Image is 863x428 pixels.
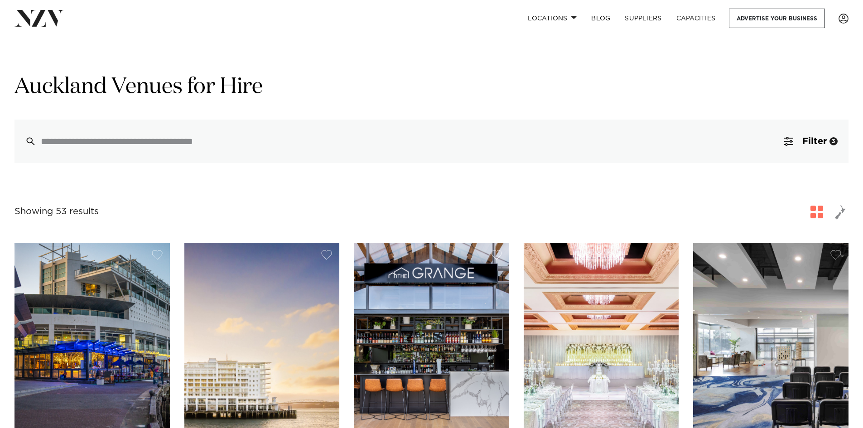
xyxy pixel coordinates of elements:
[802,137,827,146] span: Filter
[773,120,849,163] button: Filter3
[729,9,825,28] a: Advertise your business
[669,9,723,28] a: Capacities
[14,10,64,26] img: nzv-logo.png
[521,9,584,28] a: Locations
[617,9,669,28] a: SUPPLIERS
[829,137,838,145] div: 3
[14,73,849,101] h1: Auckland Venues for Hire
[584,9,617,28] a: BLOG
[14,205,99,219] div: Showing 53 results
